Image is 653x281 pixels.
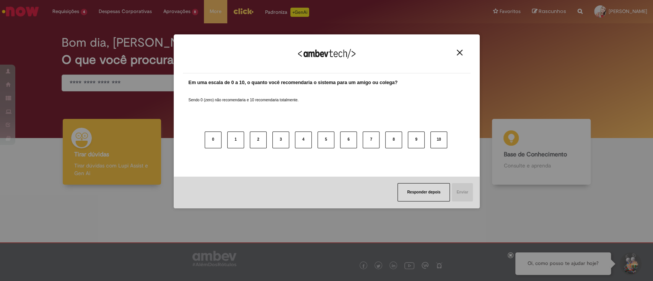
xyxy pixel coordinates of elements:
button: 4 [295,132,312,148]
button: 2 [250,132,267,148]
button: 6 [340,132,357,148]
button: 3 [272,132,289,148]
img: Logo Ambevtech [298,49,355,58]
label: Em uma escala de 0 a 10, o quanto você recomendaria o sistema para um amigo ou colega? [189,79,398,86]
button: 1 [227,132,244,148]
button: 10 [430,132,447,148]
label: Sendo 0 (zero) não recomendaria e 10 recomendaria totalmente. [189,88,299,103]
button: 0 [205,132,221,148]
button: 5 [318,132,334,148]
button: 7 [363,132,379,148]
button: 8 [385,132,402,148]
img: Close [457,50,462,55]
button: Responder depois [397,183,450,201]
button: Close [454,49,465,56]
button: 9 [408,132,425,148]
